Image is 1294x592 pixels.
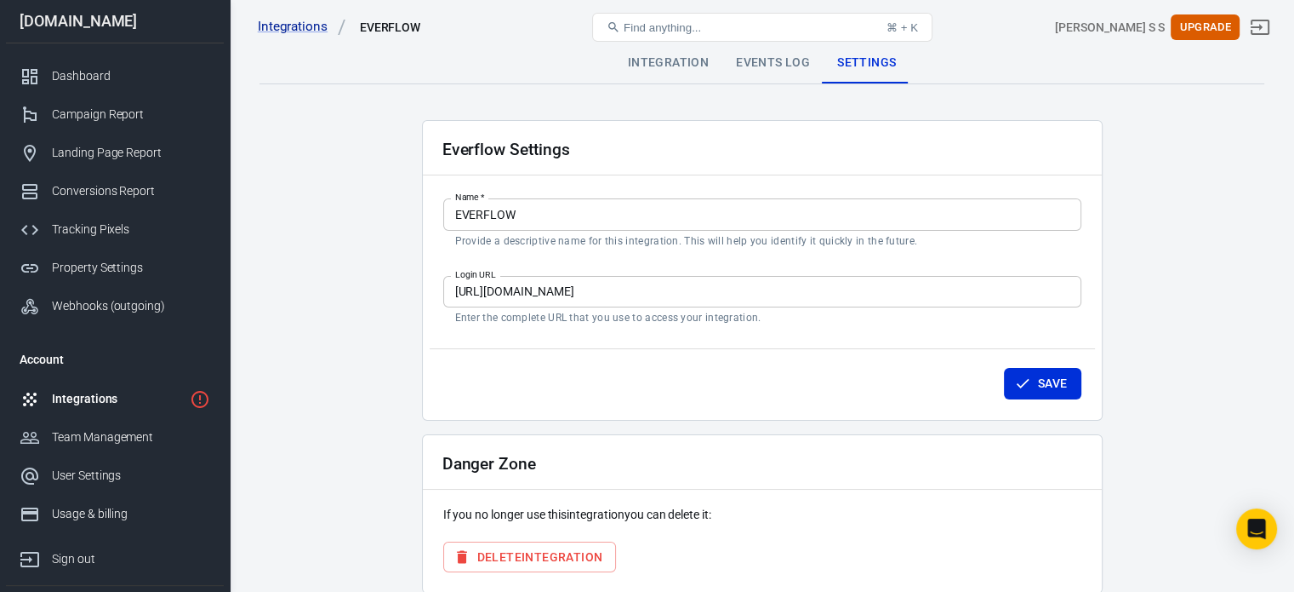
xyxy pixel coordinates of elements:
button: Upgrade [1171,14,1240,41]
span: Find anything... [624,21,701,34]
a: Usage & billing [6,495,224,533]
div: Usage & billing [52,505,210,523]
a: Sign out [1240,7,1280,48]
h2: Danger Zone [442,455,536,473]
div: Events Log [722,43,824,83]
p: Enter the complete URL that you use to access your integration. [455,311,1069,325]
input: My Everflow [443,198,1081,230]
div: Campaign Report [52,106,210,124]
div: Landing Page Report [52,144,210,162]
div: Integrations [52,390,183,408]
div: EVERFLOW [360,19,421,36]
a: Integrations [258,18,346,36]
a: Webhooks (outgoing) [6,287,224,325]
div: Team Management [52,428,210,446]
a: Integrations [6,380,224,418]
div: ⌘ + K [886,21,918,34]
div: Webhooks (outgoing) [52,297,210,315]
div: Settings [824,43,909,83]
li: Account [6,339,224,380]
div: Sign out [52,550,210,568]
p: If you no longer use this integration you can delete it: [443,506,1081,524]
svg: 1 networks not verified yet [190,389,210,410]
a: Conversions Report [6,172,224,210]
h2: Everflow Settings [442,141,570,158]
a: Landing Page Report [6,134,224,172]
div: Integration [614,43,722,83]
a: User Settings [6,457,224,495]
button: Find anything...⌘ + K [592,13,932,42]
div: Conversions Report [52,182,210,200]
button: DeleteIntegration [443,542,617,573]
a: Dashboard [6,57,224,95]
button: Save [1004,368,1081,399]
div: Open Intercom Messenger [1236,509,1277,549]
a: Team Management [6,418,224,457]
p: Provide a descriptive name for this integration. This will help you identify it quickly in the fu... [455,234,1069,248]
label: Name [455,191,484,204]
div: Account id: zqfarmLz [1055,19,1164,37]
a: Sign out [6,533,224,578]
a: Property Settings [6,249,224,287]
a: Campaign Report [6,95,224,134]
div: Property Settings [52,259,210,277]
div: Dashboard [52,67,210,85]
input: https://accounts.shopify.com/ [443,276,1081,307]
div: [DOMAIN_NAME] [6,14,224,29]
label: Login URL [455,268,496,281]
div: Tracking Pixels [52,221,210,239]
div: User Settings [52,467,210,485]
a: Tracking Pixels [6,210,224,249]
